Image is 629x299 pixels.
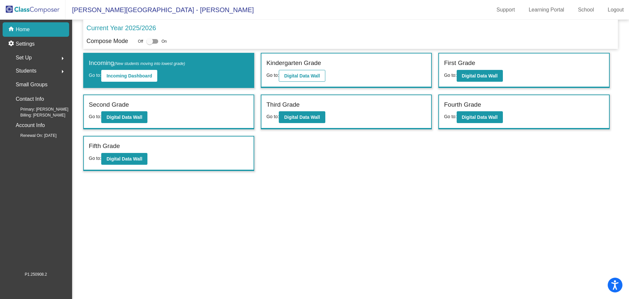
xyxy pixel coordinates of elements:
[10,106,68,112] span: Primary: [PERSON_NAME]
[524,5,570,15] a: Learning Portal
[444,58,475,68] label: First Grade
[491,5,520,15] a: Support
[16,95,44,104] p: Contact Info
[86,37,128,46] p: Compose Mode
[444,114,456,119] span: Go to:
[101,70,157,82] button: Incoming Dashboard
[89,100,129,110] label: Second Grade
[602,5,629,15] a: Logout
[101,111,147,123] button: Digital Data Wall
[462,115,498,120] b: Digital Data Wall
[266,58,321,68] label: Kindergarten Grade
[279,70,325,82] button: Digital Data Wall
[89,58,185,68] label: Incoming
[59,68,67,75] mat-icon: arrow_right
[106,73,152,78] b: Incoming Dashboard
[89,73,101,78] span: Go to:
[16,66,36,75] span: Students
[89,141,120,151] label: Fifth Grade
[279,111,325,123] button: Digital Data Wall
[114,61,185,66] span: (New students moving into lowest grade)
[462,73,498,78] b: Digital Data Wall
[266,114,279,119] span: Go to:
[16,40,35,48] p: Settings
[101,153,147,165] button: Digital Data Wall
[89,114,101,119] span: Go to:
[8,40,16,48] mat-icon: settings
[266,73,279,78] span: Go to:
[10,133,56,139] span: Renewal On: [DATE]
[106,156,142,161] b: Digital Data Wall
[444,100,481,110] label: Fourth Grade
[59,54,67,62] mat-icon: arrow_right
[89,156,101,161] span: Go to:
[66,5,254,15] span: [PERSON_NAME][GEOGRAPHIC_DATA] - [PERSON_NAME]
[16,80,48,89] p: Small Groups
[457,111,503,123] button: Digital Data Wall
[284,73,320,78] b: Digital Data Wall
[162,38,167,44] span: On
[86,23,156,33] p: Current Year 2025/2026
[106,115,142,120] b: Digital Data Wall
[573,5,599,15] a: School
[16,26,30,33] p: Home
[457,70,503,82] button: Digital Data Wall
[10,112,65,118] span: Billing: [PERSON_NAME]
[138,38,143,44] span: Off
[16,121,45,130] p: Account Info
[8,26,16,33] mat-icon: home
[266,100,299,110] label: Third Grade
[444,73,456,78] span: Go to:
[284,115,320,120] b: Digital Data Wall
[16,53,32,62] span: Set Up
